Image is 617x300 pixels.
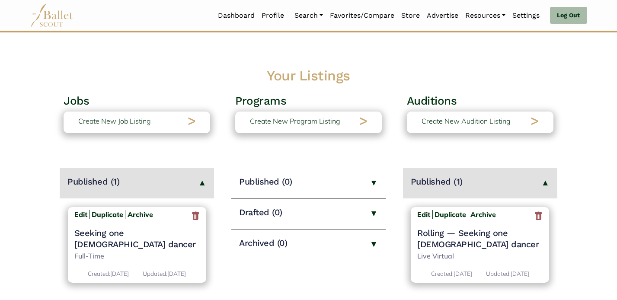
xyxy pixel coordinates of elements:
a: Log Out [550,7,587,24]
h2: > [188,112,196,130]
h4: Published (1) [411,176,463,187]
h3: Jobs [64,94,210,109]
a: Store [398,6,423,25]
b: Archive [470,210,496,219]
a: Rolling — Seeking one [DEMOGRAPHIC_DATA] dancer [417,227,543,250]
p: [DATE] [486,269,529,278]
p: [DATE] [143,269,186,278]
h4: Drafted (0) [239,207,282,218]
span: Updated: [143,270,167,277]
h3: Programs [235,94,382,109]
h4: Published (0) [239,176,292,187]
h2: > [359,112,368,130]
a: Seeking one [DEMOGRAPHIC_DATA] dancer [74,227,200,250]
p: Create New Audition Listing [422,116,511,127]
a: Resources [462,6,509,25]
a: Edit [74,210,90,219]
a: Dashboard [214,6,258,25]
p: [DATE] [88,269,129,278]
a: Duplicate [92,210,123,219]
p: Live Virtual [417,251,543,262]
b: Edit [74,210,87,219]
p: Create New Program Listing [250,116,340,127]
a: Profile [258,6,288,25]
a: Settings [509,6,543,25]
p: [DATE] [431,269,472,278]
a: Edit [417,210,433,219]
span: Created: [431,270,454,277]
a: Duplicate [435,210,466,219]
p: Create New Job Listing [78,116,151,127]
span: — Seeking one [DEMOGRAPHIC_DATA] dancer [417,228,539,249]
p: Full-Time [74,251,200,262]
h4: Published (1) [67,176,119,187]
a: Create New Audition Listing> [407,112,553,133]
h2: > [531,112,539,130]
a: Archive [468,210,496,219]
h3: Auditions [407,94,553,109]
span: Created: [88,270,110,277]
b: Archive [128,210,153,219]
h4: Rolling [417,227,543,250]
a: Advertise [423,6,462,25]
a: Create New Job Listing> [64,112,210,133]
b: Edit [417,210,430,219]
span: Updated: [486,270,511,277]
a: Search [291,6,326,25]
a: Create New Program Listing> [235,112,382,133]
a: Favorites/Compare [326,6,398,25]
a: Archive [125,210,153,219]
h4: Archived (0) [239,237,287,249]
